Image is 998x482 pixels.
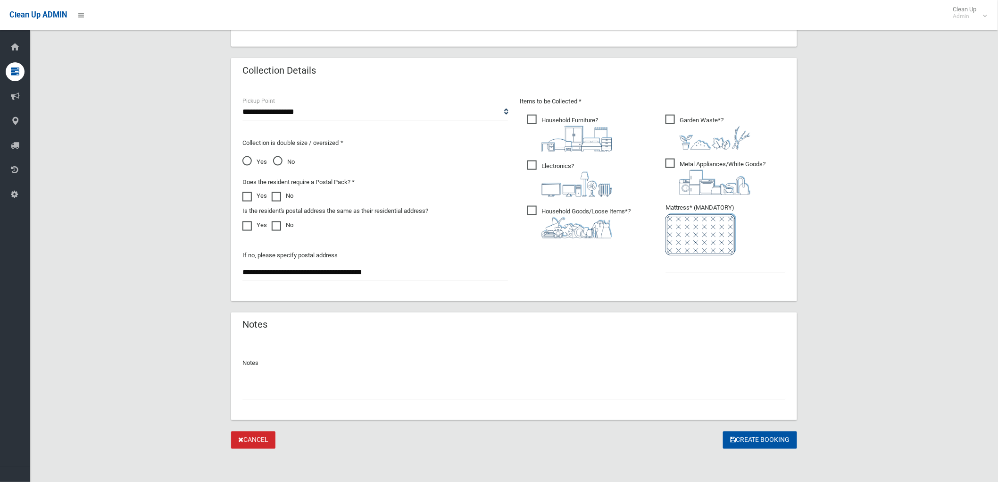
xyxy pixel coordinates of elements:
img: aa9efdbe659d29b613fca23ba79d85cb.png [541,126,612,152]
header: Collection Details [231,61,327,80]
span: Clean Up ADMIN [9,10,67,19]
a: Cancel [231,431,275,449]
img: 4fd8a5c772b2c999c83690221e5242e0.png [680,126,750,150]
p: Collection is double size / oversized * [242,137,508,149]
span: Garden Waste* [665,115,750,150]
i: ? [541,162,612,197]
span: Household Furniture [527,115,612,152]
header: Notes [231,316,279,334]
img: 36c1b0289cb1767239cdd3de9e694f19.png [680,170,750,195]
span: No [273,156,295,168]
span: Electronics [527,161,612,197]
small: Admin [953,13,977,20]
span: Yes [242,156,267,168]
label: If no, please specify postal address [242,250,338,261]
p: Items to be Collected * [520,96,786,107]
label: Is the resident's postal address the same as their residential address? [242,205,428,217]
label: Yes [242,190,267,202]
i: ? [680,117,750,150]
label: Yes [242,220,267,231]
label: No [272,190,293,202]
i: ? [680,161,765,195]
span: Mattress* (MANDATORY) [665,204,786,255]
span: Clean Up [948,6,986,20]
label: Does the resident require a Postal Pack? * [242,177,355,188]
img: b13cc3517677393f34c0a387616ef184.png [541,217,612,238]
button: Create Booking [723,431,797,449]
img: 394712a680b73dbc3d2a6a3a7ffe5a07.png [541,172,612,197]
label: No [272,220,293,231]
span: Metal Appliances/White Goods [665,159,765,195]
span: Household Goods/Loose Items* [527,206,631,238]
i: ? [541,117,612,152]
img: e7408bece873d2c1783593a074e5cb2f.png [665,213,736,255]
i: ? [541,208,631,238]
p: Notes [242,358,786,369]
